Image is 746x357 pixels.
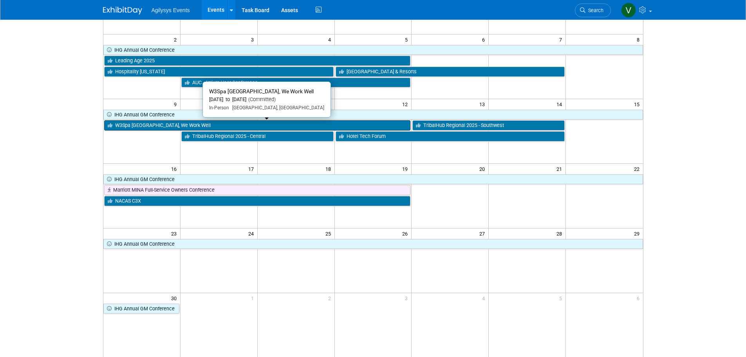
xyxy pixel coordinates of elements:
[404,34,411,44] span: 5
[404,293,411,303] span: 3
[104,56,411,66] a: Leading Age 2025
[103,174,643,185] a: IHG Annual GM Conference
[481,293,488,303] span: 4
[401,99,411,109] span: 12
[479,228,488,238] span: 27
[250,34,257,44] span: 3
[636,293,643,303] span: 6
[558,293,565,303] span: 5
[104,196,411,206] a: NACAS C3X
[104,120,411,130] a: W3Spa [GEOGRAPHIC_DATA], We Work Well
[633,164,643,174] span: 22
[103,239,643,249] a: IHG Annual GM Conference
[401,164,411,174] span: 19
[336,67,565,77] a: [GEOGRAPHIC_DATA] & Resorts
[247,164,257,174] span: 17
[103,304,179,314] a: IHG Annual GM Conference
[633,228,643,238] span: 29
[633,99,643,109] span: 15
[103,110,643,120] a: IHG Annual GM Conference
[621,3,636,18] img: Vaitiare Munoz
[103,45,643,55] a: IHG Annual GM Conference
[479,164,488,174] span: 20
[327,293,334,303] span: 2
[250,293,257,303] span: 1
[152,7,190,13] span: Agilysys Events
[246,96,276,102] span: (Committed)
[170,293,180,303] span: 30
[481,34,488,44] span: 6
[103,7,142,14] img: ExhibitDay
[636,34,643,44] span: 8
[558,34,565,44] span: 7
[575,4,611,17] a: Search
[401,228,411,238] span: 26
[181,131,334,141] a: TribalHub Regional 2025 - Central
[173,99,180,109] span: 9
[325,164,334,174] span: 18
[247,228,257,238] span: 24
[585,7,603,13] span: Search
[479,99,488,109] span: 13
[229,105,324,111] span: [GEOGRAPHIC_DATA], [GEOGRAPHIC_DATA]
[181,78,411,88] a: AUC - Atrium User Conference
[173,34,180,44] span: 2
[327,34,334,44] span: 4
[556,164,565,174] span: 21
[336,131,565,141] a: Hotel Tech Forum
[325,228,334,238] span: 25
[209,96,324,103] div: [DATE] to [DATE]
[170,164,180,174] span: 16
[104,67,334,77] a: Hospitality [US_STATE]
[170,228,180,238] span: 23
[104,185,411,195] a: Marriott MINA Full-Service Owners Conference
[556,228,565,238] span: 28
[556,99,565,109] span: 14
[412,120,565,130] a: TribalHub Regional 2025 - Southwest
[209,88,314,94] span: W3Spa [GEOGRAPHIC_DATA], We Work Well
[209,105,229,111] span: In-Person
